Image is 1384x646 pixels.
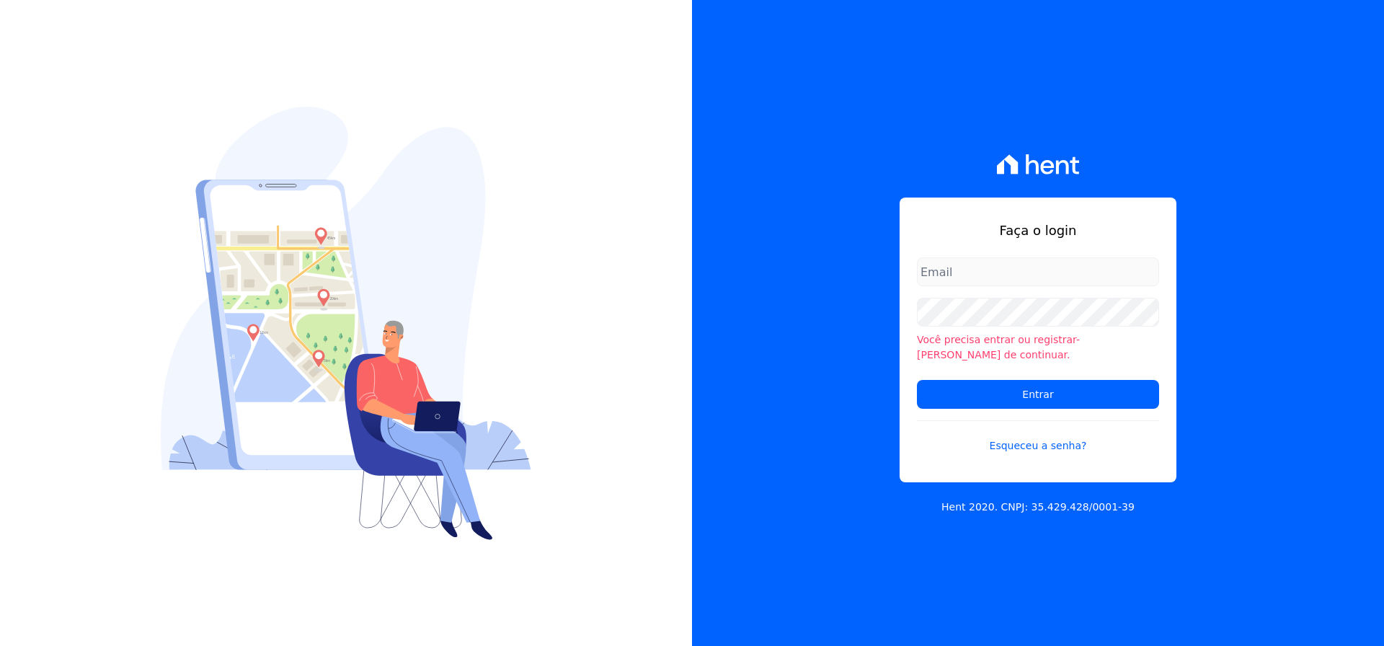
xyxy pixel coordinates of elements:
a: Esqueceu a senha? [917,420,1159,453]
p: Hent 2020. CNPJ: 35.429.428/0001-39 [941,500,1135,515]
img: Login [161,107,531,540]
input: Email [917,257,1159,286]
h1: Faça o login [917,221,1159,240]
input: Entrar [917,380,1159,409]
li: Você precisa entrar ou registrar-[PERSON_NAME] de continuar. [917,332,1159,363]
